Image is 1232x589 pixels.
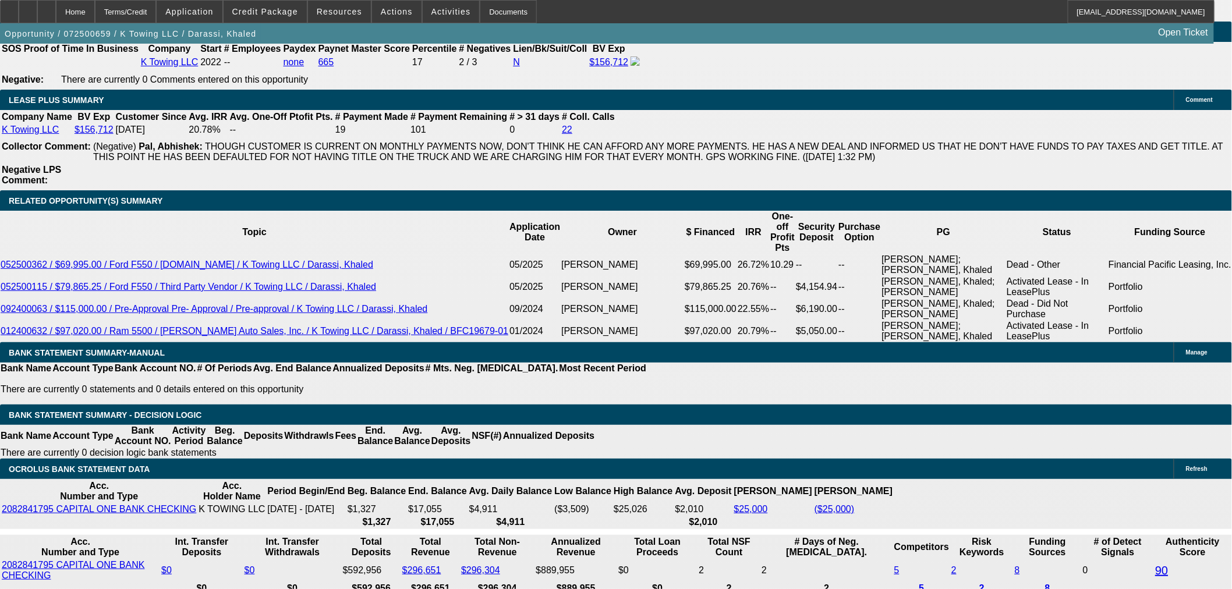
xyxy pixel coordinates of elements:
[684,211,737,254] th: $ Financed
[815,504,855,514] a: ($25,000)
[618,559,697,581] td: $0
[224,1,307,23] button: Credit Package
[590,57,629,67] a: $156,712
[698,559,760,581] td: 2
[684,298,737,320] td: $115,000.00
[75,125,114,134] a: $156,712
[114,425,172,447] th: Bank Account NO.
[513,44,587,54] b: Lien/Bk/Suit/Coll
[618,536,697,558] th: Total Loan Proceeds
[245,565,255,575] a: $0
[431,425,472,447] th: Avg. Deposits
[471,425,502,447] th: NSF(#)
[1108,254,1232,276] td: Financial Pacific Leasing, Inc.
[161,565,172,575] a: $0
[513,57,520,67] a: N
[267,503,345,515] td: [DATE] - [DATE]
[308,1,371,23] button: Resources
[562,112,615,122] b: # Coll. Calls
[881,320,1006,342] td: [PERSON_NAME]; [PERSON_NAME], Khaled
[1,260,373,269] a: 052500362 / $69,995.00 / Ford F550 / [DOMAIN_NAME] / K Towing LLC / Darassi, Khaled
[1108,298,1232,320] td: Portfolio
[224,44,281,54] b: # Employees
[1108,320,1232,342] td: Portfolio
[1108,211,1232,254] th: Funding Source
[2,165,61,185] b: Negative LPS Comment:
[9,464,150,474] span: OCROLUS BANK STATEMENT DATA
[459,44,511,54] b: # Negatives
[347,480,406,502] th: Beg. Balance
[1006,298,1108,320] td: Dead - Did Not Purchase
[951,536,1013,558] th: Risk Keywords
[1015,565,1020,575] a: 8
[200,56,222,69] td: 2022
[881,276,1006,298] td: [PERSON_NAME], Khaled; [PERSON_NAME]
[431,7,471,16] span: Activities
[675,516,732,528] th: $2,010
[684,276,737,298] td: $79,865.25
[461,536,534,558] th: Total Non-Revenue
[77,112,110,122] b: BV Exp
[412,57,456,68] div: 17
[197,363,253,374] th: # Of Periods
[1,304,427,314] a: 092400063 / $115,000.00 / Pre-Approval Pre- Approval / Pre-approval / K Towing LLC / Darassi, Khaled
[5,29,256,38] span: Opportunity / 072500659 / K Towing LLC / Darassi, Khaled
[684,254,737,276] td: $69,995.00
[198,480,265,502] th: Acc. Holder Name
[795,320,838,342] td: $5,050.00
[795,298,838,320] td: $6,190.00
[2,560,144,580] a: 2082841795 CAPITAL ONE BANK CHECKING
[232,7,298,16] span: Credit Package
[737,276,770,298] td: 20.76%
[1,480,197,502] th: Acc. Number and Type
[402,565,441,575] a: $296,651
[737,298,770,320] td: 22.55%
[189,112,227,122] b: Avg. IRR
[161,536,242,558] th: Int. Transfer Deposits
[675,503,732,515] td: $2,010
[172,425,207,447] th: Activity Period
[1,43,22,55] th: SOS
[881,254,1006,276] td: [PERSON_NAME]; [PERSON_NAME], Khaled
[613,503,673,515] td: $25,026
[61,74,308,84] span: There are currently 0 Comments entered on this opportunity
[894,565,900,575] a: 5
[1082,559,1154,581] td: 0
[631,56,640,66] img: facebook-icon.png
[9,196,162,205] span: RELATED OPPORTUNITY(S) SUMMARY
[116,112,187,122] b: Customer Since
[770,276,795,298] td: --
[509,254,561,276] td: 05/2025
[2,74,44,84] b: Negative:
[342,559,401,581] td: $592,956
[335,425,357,447] th: Fees
[188,124,228,136] td: 20.78%
[253,363,332,374] th: Avg. End Balance
[562,125,572,134] a: 22
[561,320,684,342] td: [PERSON_NAME]
[139,141,203,151] b: Pal, Abhishek:
[502,425,595,447] th: Annualized Deposits
[838,276,881,298] td: --
[554,480,612,502] th: Low Balance
[509,320,561,342] td: 01/2024
[1006,320,1108,342] td: Activated Lease - In LeasePlus
[410,112,507,122] b: # Payment Remaining
[148,44,191,54] b: Company
[761,536,893,558] th: # Days of Neg. [MEDICAL_DATA].
[206,425,243,447] th: Beg. Balance
[244,536,341,558] th: Int. Transfer Withdrawals
[737,211,770,254] th: IRR
[814,480,893,502] th: [PERSON_NAME]
[157,1,222,23] button: Application
[1155,564,1168,577] a: 90
[243,425,284,447] th: Deposits
[1006,276,1108,298] td: Activated Lease - In LeasePlus
[684,320,737,342] td: $97,020.00
[1186,349,1208,356] span: Manage
[394,425,430,447] th: Avg. Balance
[795,211,838,254] th: Security Deposit
[737,320,770,342] td: 20.79%
[951,565,957,575] a: 2
[894,536,950,558] th: Competitors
